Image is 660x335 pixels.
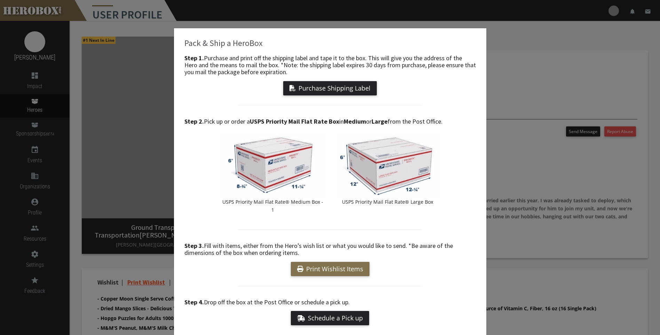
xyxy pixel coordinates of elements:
a: Schedule a Pick up [291,311,369,325]
b: Medium [344,117,366,125]
p: USPS Priority Mail Flat Rate® Medium Box - 1 [221,198,325,214]
b: Large [372,117,388,125]
a: Print Wishlist Items [291,262,369,276]
b: Step 1. [184,54,204,62]
img: USPS_LargeFlatRateBox.jpeg [335,133,440,198]
h4: Drop off the box at the Post Office or schedule a pick up. [184,299,476,306]
b: Step 4. [184,298,204,306]
h4: Purchase and print off the shipping label and tape it to the box. This will give you the address ... [184,55,476,75]
b: Step 3. [184,242,204,250]
b: Step 2. [184,117,204,125]
p: USPS Priority Mail Flat Rate® Large Box [335,198,440,206]
h4: Fill with items, either from the Hero’s wish list or what you would like to send. *Be aware of th... [184,242,476,256]
h3: Pack & Ship a HeroBox [184,39,476,48]
a: USPS Priority Mail Flat Rate® Large Box [335,133,440,206]
button: Purchase Shipping Label [283,81,377,95]
img: USPS_MediumFlatRateBox1.jpeg [221,133,325,198]
h4: Pick up or order a in or from the Post Office. [184,118,476,125]
a: USPS Priority Mail Flat Rate® Medium Box - 1 [221,133,325,214]
b: USPS Priority Mail Flat Rate Box [250,117,339,125]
